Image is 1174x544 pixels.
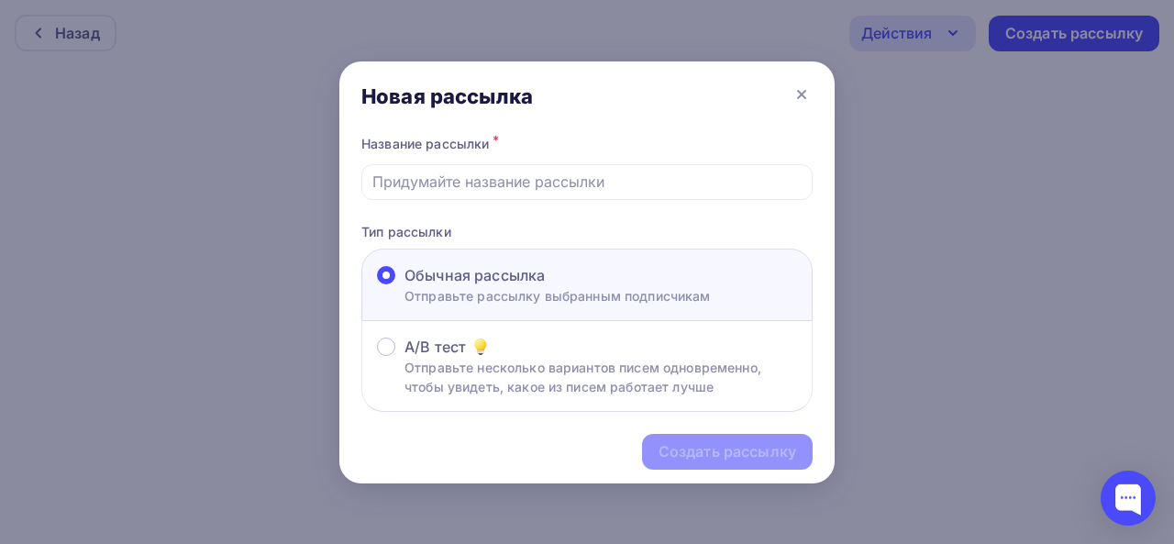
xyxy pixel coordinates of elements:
p: Отправьте рассылку выбранным подписчикам [404,286,711,305]
input: Придумайте название рассылки [372,171,803,193]
div: Название рассылки [361,131,813,157]
span: Обычная рассылка [404,264,545,286]
p: Тип рассылки [361,222,813,241]
div: Новая рассылка [361,83,533,109]
span: A/B тест [404,336,466,358]
p: Отправьте несколько вариантов писем одновременно, чтобы увидеть, какое из писем работает лучше [404,358,797,396]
